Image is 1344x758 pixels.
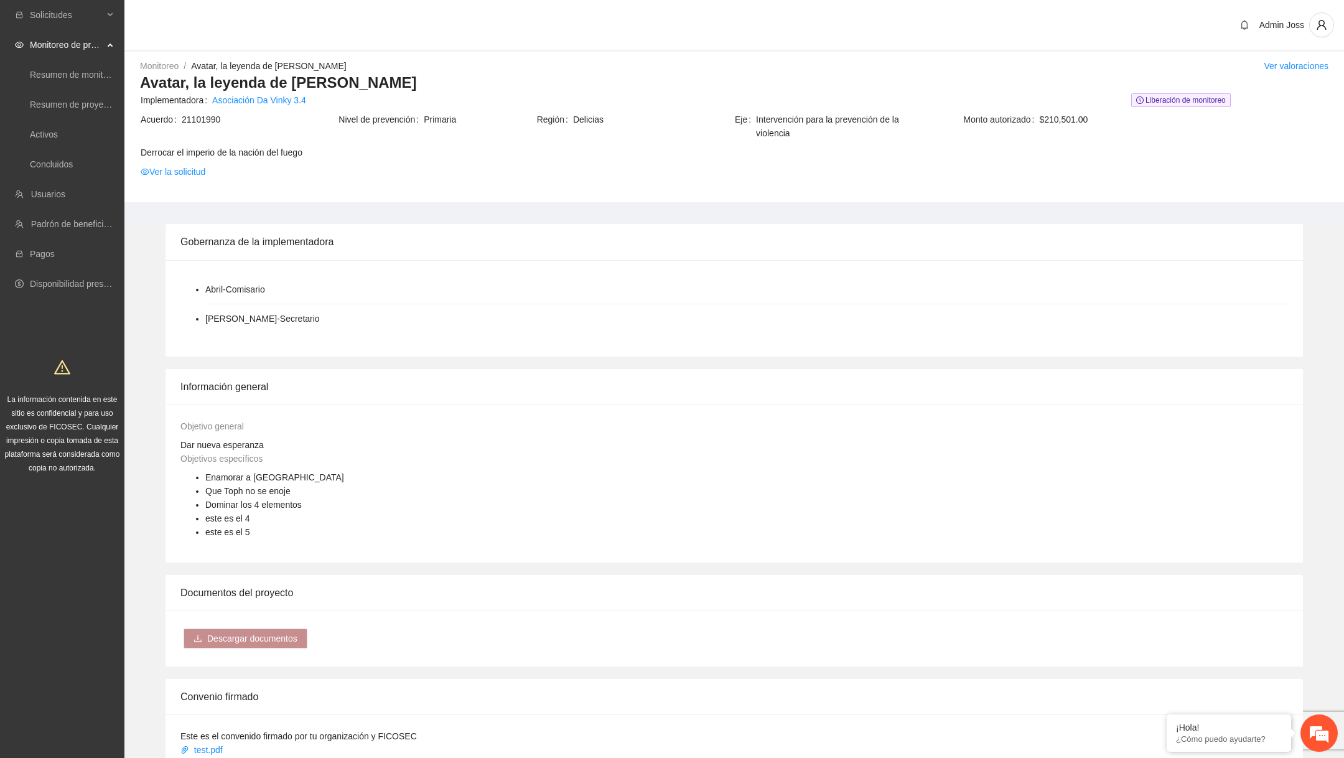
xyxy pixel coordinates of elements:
span: warning [54,359,70,375]
span: inbox [15,11,24,19]
button: downloadDescargar documentos [184,629,307,648]
h3: Avatar, la leyenda de [PERSON_NAME] [140,73,1328,93]
a: Asociación Da Vinky 3.4 [212,93,306,107]
span: Región [537,113,573,126]
span: Intervención para la prevención de la violencia [756,113,931,140]
a: Resumen de monitoreo [30,70,121,80]
span: Solicitudes [30,2,103,27]
span: Derrocar el imperio de la nación del fuego [141,146,1328,159]
button: bell [1234,15,1254,35]
span: Implementadora [141,93,212,107]
a: Usuarios [31,189,65,199]
div: Información general [180,369,1288,405]
span: eye [15,40,24,49]
a: Ver valoraciones [1264,61,1328,71]
a: test.pdf [180,745,225,755]
li: Abril - Comisario [205,283,265,296]
div: ¡Hola! [1176,723,1282,732]
span: Dominar los 4 elementos [205,500,302,510]
span: este es el 5 [205,527,250,537]
span: Eje [735,113,756,140]
div: Gobernanza de la implementadora [180,224,1288,260]
span: Este es el convenido firmado por tu organización y FICOSEC [180,731,417,741]
span: Objetivos específicos [180,454,263,464]
a: Resumen de proyectos aprobados [30,100,163,110]
span: 21101990 [182,113,337,126]
span: Objetivo general [180,421,244,431]
button: user [1309,12,1334,37]
li: [PERSON_NAME] - Secretario [205,312,320,325]
span: Descargar documentos [207,632,297,645]
a: Concluidos [30,159,73,169]
span: user [1310,19,1333,30]
span: clock-circle [1136,96,1144,104]
span: bell [1235,20,1254,30]
a: Padrón de beneficiarios [31,219,123,229]
span: $210,501.00 [1039,113,1328,126]
span: La información contenida en este sitio es confidencial y para uso exclusivo de FICOSEC. Cualquier... [5,395,120,472]
span: Acuerdo [141,113,182,126]
a: Monitoreo [140,61,179,71]
span: download [194,634,202,644]
div: Convenio firmado [180,679,1288,714]
span: Monto autorizado [963,113,1039,126]
span: este es el 4 [205,513,250,523]
a: Activos [30,129,58,139]
span: / [184,61,186,71]
a: eyeVer la solicitud [141,165,205,179]
p: ¿Cómo puedo ayudarte? [1176,734,1282,744]
span: Dar nueva esperanza [180,440,264,450]
a: Avatar, la leyenda de [PERSON_NAME] [191,61,347,71]
div: Documentos del proyecto [180,575,1288,611]
span: Liberación de monitoreo [1131,93,1231,107]
span: Nivel de prevención [338,113,424,126]
span: Enamorar a [GEOGRAPHIC_DATA] [205,472,344,482]
a: Pagos [30,249,55,259]
a: Disponibilidad presupuestal [30,279,136,289]
span: paper-clip [180,746,189,754]
span: Admin Joss [1259,20,1304,30]
span: Delicias [573,113,734,126]
span: Monitoreo de proyectos [30,32,103,57]
span: Primaria [424,113,535,126]
span: eye [141,167,149,176]
span: Que Toph no se enoje [205,486,291,496]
